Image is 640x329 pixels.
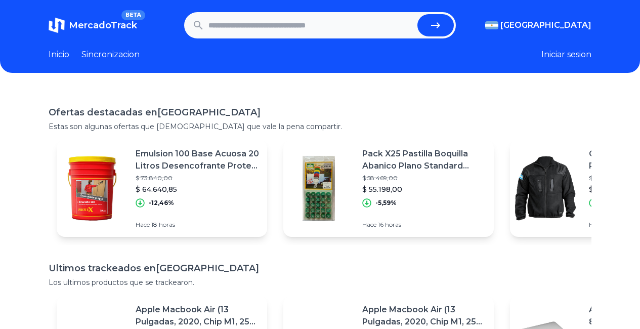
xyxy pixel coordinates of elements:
h1: Ultimos trackeados en [GEOGRAPHIC_DATA] [49,261,591,275]
a: MercadoTrackBETA [49,17,137,33]
p: Los ultimos productos que se trackearon. [49,277,591,287]
p: Hace 16 horas [362,221,486,229]
img: Argentina [485,21,498,29]
img: Featured image [283,153,354,224]
a: Featured imagePack X25 Pastilla Boquilla Abanico Plano Standard Poliacetal$ 58.469,00$ 55.198,00-... [283,140,494,237]
p: -5,59% [375,199,397,207]
p: $ 64.640,85 [136,184,259,194]
p: $ 55.198,00 [362,184,486,194]
p: Hace 18 horas [136,221,259,229]
a: Sincronizacion [81,49,140,61]
img: MercadoTrack [49,17,65,33]
p: $ 58.469,00 [362,174,486,182]
p: Apple Macbook Air (13 Pulgadas, 2020, Chip M1, 256 Gb De Ssd, 8 Gb De Ram) - Plata [362,304,486,328]
h1: Ofertas destacadas en [GEOGRAPHIC_DATA] [49,105,591,119]
span: MercadoTrack [69,20,137,31]
button: Iniciar sesion [541,49,591,61]
img: Featured image [510,153,581,224]
img: Featured image [57,153,127,224]
p: Apple Macbook Air (13 Pulgadas, 2020, Chip M1, 256 Gb De Ssd, 8 Gb De Ram) - Plata [136,304,259,328]
a: Inicio [49,49,69,61]
button: [GEOGRAPHIC_DATA] [485,19,591,31]
p: Emulsion 100 Base Acuosa 20 Litros Desencofrante Protex Mm [136,148,259,172]
span: BETA [121,10,145,20]
p: Estas son algunas ofertas que [DEMOGRAPHIC_DATA] que vale la pena compartir. [49,121,591,132]
a: Featured imageEmulsion 100 Base Acuosa 20 Litros Desencofrante Protex Mm$ 73.840,00$ 64.640,85-12... [57,140,267,237]
p: -12,46% [149,199,174,207]
p: Pack X25 Pastilla Boquilla Abanico Plano Standard Poliacetal [362,148,486,172]
span: [GEOGRAPHIC_DATA] [500,19,591,31]
p: $ 73.840,00 [136,174,259,182]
